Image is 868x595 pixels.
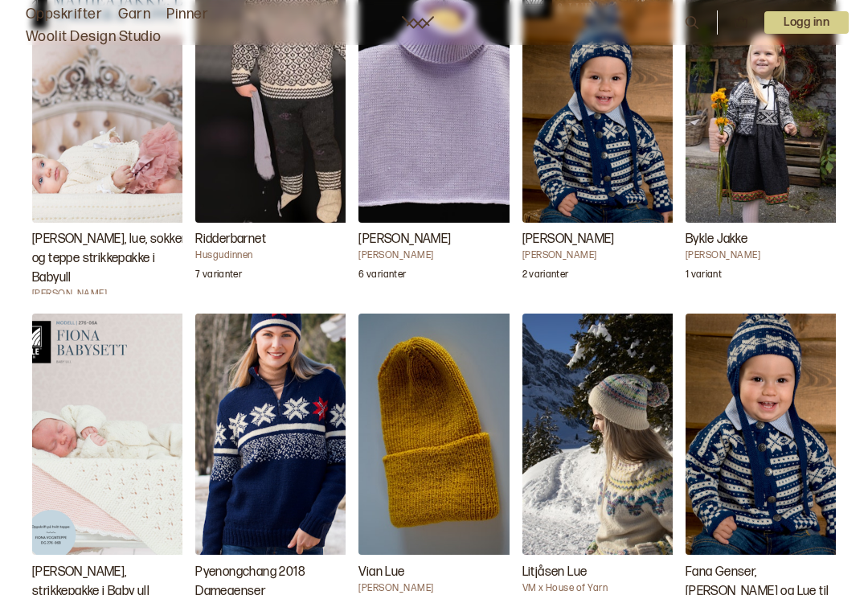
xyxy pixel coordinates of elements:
h4: VM x House of Yarn [522,582,683,595]
h3: Bykle Jakke [686,230,846,249]
img: Hrönn JónsdóttirVian Lue [358,314,519,555]
img: Kari HaugenFiona babysett, strikkepakke i Baby ull [32,314,193,555]
img: Dale GarnPyenongchang 2018 Damegenser [195,314,356,555]
h4: [PERSON_NAME] [358,249,519,262]
h4: [PERSON_NAME] [358,582,519,595]
h3: [PERSON_NAME], lue, sokker og teppe strikkepakke i Babyull [32,230,193,288]
h4: Husgudinnen [195,249,356,262]
p: 2 varianter [522,269,569,285]
h4: [PERSON_NAME] [686,249,846,262]
h3: Ridderbarnet [195,230,356,249]
a: Woolit Design Studio [26,26,162,48]
p: 1 variant [686,269,722,285]
h4: [PERSON_NAME] [522,249,683,262]
h3: [PERSON_NAME] [358,230,519,249]
h3: Litjåsen Lue [522,563,683,582]
img: VM x House of YarnLitjåsen Lue [522,314,683,555]
img: Dale GarnFana Genser, Jakke og Lue til Baby [686,314,846,555]
h3: Vian Lue [358,563,519,582]
h4: [PERSON_NAME] [32,288,193,301]
button: User dropdown [764,11,849,34]
p: 7 varianter [195,269,242,285]
p: 6 varianter [358,269,406,285]
p: Logg inn [764,11,849,34]
a: Pinner [166,3,208,26]
h3: [PERSON_NAME] [522,230,683,249]
a: Woolit [402,16,434,29]
a: Oppskrifter [26,3,102,26]
a: Garn [118,3,150,26]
